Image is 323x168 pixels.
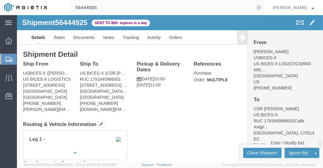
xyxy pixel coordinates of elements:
input: Search for shipment number, reference number [71,0,255,15]
button: [PERSON_NAME] [272,4,315,11]
img: logo [4,3,47,12]
a: Feedback [157,163,172,166]
span: Client: 2025.17.0-5dd568f [76,163,116,166]
span: Copyright © [DATE]-[DATE] Agistix Inc., All Rights Reserved [223,162,316,167]
span: Tim Rankin [273,4,307,11]
span: Server: 2025.17.0-16a969492de [24,163,73,166]
iframe: FS Legacy Container [17,15,323,162]
a: Support [142,163,157,166]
